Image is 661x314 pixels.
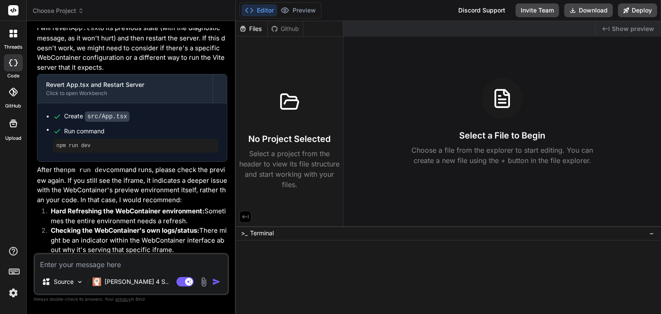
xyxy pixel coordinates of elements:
img: icon [212,277,221,286]
li: Sometimes the entire environment needs a refresh. [44,206,227,226]
span: Show preview [612,25,654,33]
code: src/App.tsx [85,111,130,122]
strong: Checking the WebContainer's own logs/status: [51,226,199,234]
span: privacy [115,296,131,302]
button: Deploy [618,3,657,17]
label: Upload [5,135,22,142]
div: Github [268,25,303,33]
pre: npm run dev [56,142,215,149]
button: Editor [241,4,277,16]
h3: Select a File to Begin [459,129,545,142]
code: npm run dev [64,167,106,174]
label: GitHub [5,102,21,110]
span: Terminal [250,229,274,237]
span: Run command [64,127,218,135]
button: Revert App.tsx and Restart ServerClick to open Workbench [37,74,213,103]
div: Revert App.tsx and Restart Server [46,80,204,89]
h3: No Project Selected [248,133,330,145]
code: App.tsx [71,25,98,32]
p: Select a project from the header to view its file structure and start working with your files. [239,148,340,190]
div: Click to open Workbench [46,90,204,97]
span: Choose Project [33,6,84,15]
p: After the command runs, please check the preview again. If you still see the iframe, it indicates... [37,165,227,205]
label: threads [4,43,22,51]
p: Choose a file from the explorer to start editing. You can create a new file using the + button in... [406,145,599,166]
span: − [649,229,654,237]
button: Invite Team [516,3,559,17]
p: Source [54,277,74,286]
p: Always double-check its answers. Your in Bind [34,295,229,303]
p: [PERSON_NAME] 4 S.. [105,277,169,286]
label: code [7,72,19,80]
li: There might be an indicator within the WebContainer interface about why it's serving that specifi... [44,226,227,255]
img: Claude 4 Sonnet [93,277,101,286]
span: >_ [241,229,247,237]
div: Discord Support [453,3,510,17]
button: − [648,226,656,240]
p: I will revert to its previous state (with the diagnostic message, as it won't hurt) and then rest... [37,23,227,73]
img: settings [6,286,21,300]
img: Pick Models [76,278,83,286]
img: attachment [199,277,209,287]
button: Download [564,3,613,17]
div: Create [64,112,130,121]
strong: Hard Refreshing the WebContainer environment: [51,207,204,215]
button: Preview [277,4,319,16]
div: Files [236,25,267,33]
